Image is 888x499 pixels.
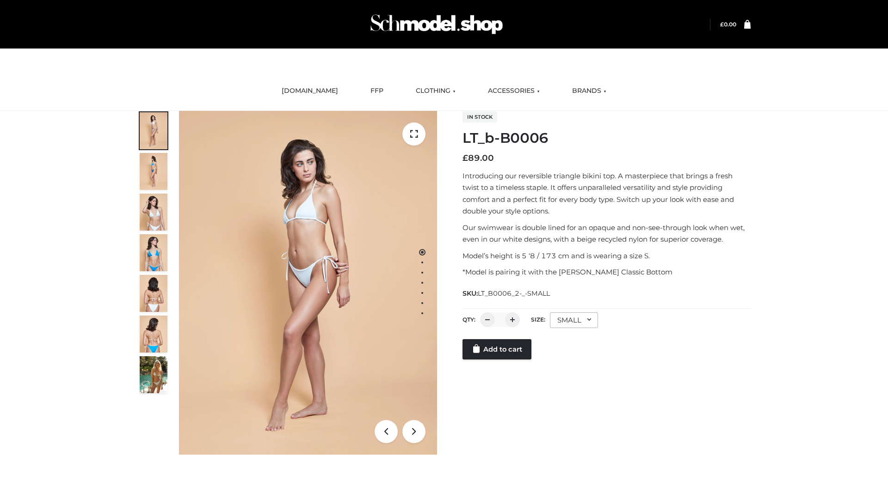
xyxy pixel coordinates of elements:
span: LT_B0006_2-_-SMALL [478,289,550,298]
img: Schmodel Admin 964 [367,6,506,43]
p: Our swimwear is double lined for an opaque and non-see-through look when wet, even in our white d... [462,222,751,245]
span: £ [720,21,724,28]
img: ArielClassicBikiniTop_CloudNine_AzureSky_OW114ECO_1 [179,111,437,455]
img: ArielClassicBikiniTop_CloudNine_AzureSky_OW114ECO_4-scaled.jpg [140,234,167,271]
p: Introducing our reversible triangle bikini top. A masterpiece that brings a fresh twist to a time... [462,170,751,217]
img: ArielClassicBikiniTop_CloudNine_AzureSky_OW114ECO_8-scaled.jpg [140,316,167,353]
a: £0.00 [720,21,736,28]
a: BRANDS [565,81,613,101]
img: ArielClassicBikiniTop_CloudNine_AzureSky_OW114ECO_7-scaled.jpg [140,275,167,312]
bdi: 89.00 [462,153,494,163]
img: Arieltop_CloudNine_AzureSky2.jpg [140,356,167,393]
a: CLOTHING [409,81,462,101]
span: In stock [462,111,497,122]
label: QTY: [462,316,475,323]
a: ACCESSORIES [481,81,547,101]
a: FFP [364,81,390,101]
a: Add to cart [462,339,531,359]
h1: LT_b-B0006 [462,130,751,146]
a: [DOMAIN_NAME] [275,81,345,101]
img: ArielClassicBikiniTop_CloudNine_AzureSky_OW114ECO_1-scaled.jpg [140,112,167,149]
p: *Model is pairing it with the [PERSON_NAME] Classic Bottom [462,266,751,278]
img: ArielClassicBikiniTop_CloudNine_AzureSky_OW114ECO_2-scaled.jpg [140,153,167,190]
div: SMALL [550,312,598,328]
p: Model’s height is 5 ‘8 / 173 cm and is wearing a size S. [462,250,751,262]
img: ArielClassicBikiniTop_CloudNine_AzureSky_OW114ECO_3-scaled.jpg [140,194,167,231]
label: Size: [531,316,545,323]
bdi: 0.00 [720,21,736,28]
span: SKU: [462,288,551,299]
span: £ [462,153,468,163]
